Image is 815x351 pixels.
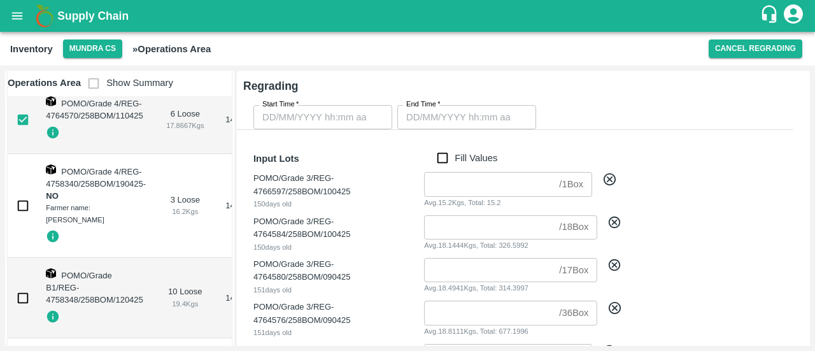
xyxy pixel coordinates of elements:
[57,10,129,22] b: Supply Chain
[455,151,497,165] span: Fill Values
[253,215,419,241] h6: POMO/Grade 3/REG-4764584/258BOM/100425
[46,202,146,226] div: Farmer name: [PERSON_NAME]
[57,7,760,25] a: Supply Chain
[46,271,143,304] span: POMO/Grade B1/REG-4758348/258BOM/120425
[32,3,57,29] img: logo
[406,99,441,110] label: End Time
[253,284,419,296] div: 151 days old
[253,172,419,198] h6: POMO/Grade 3/REG-4766597/258BOM/100425
[166,108,204,132] div: 6 Loose
[46,96,56,106] img: box
[709,39,802,58] button: Cancel Regrading
[243,77,299,95] h6: Regrading
[81,78,173,88] span: Show Summary
[215,258,251,338] td: 148
[253,258,419,284] h6: POMO/Grade 3/REG-4764580/258BOM/090425
[166,206,204,217] div: 16.2 Kgs
[253,327,419,338] div: 151 days old
[253,154,299,164] strong: Input Lots
[253,198,419,210] div: 150 days old
[424,326,597,337] div: Avg. 18.8111 Kgs, Total: 677.1996
[215,154,251,258] td: 141
[262,99,299,110] label: Start Time
[3,1,32,31] button: open drawer
[46,99,143,120] span: POMO/Grade 4/REG-4764570/258BOM/110425
[8,78,81,88] b: Operations Area
[166,120,204,131] div: 17.8667 Kgs
[166,298,204,310] div: 19.4 Kgs
[782,3,805,29] div: account of current user
[253,241,419,253] div: 150 days old
[46,179,146,201] span: -
[424,197,592,208] div: Avg. 15.2 Kgs, Total: 15.2
[46,191,59,201] strong: NO
[46,268,56,278] img: box
[46,167,143,189] span: POMO/Grade 4/REG-4758340/258BOM/190425
[166,194,204,218] div: 3 Loose
[132,44,211,54] b: » Operations Area
[424,240,597,251] div: Avg. 18.1444 Kgs, Total: 326.5992
[46,164,56,175] img: box
[10,44,53,54] b: Inventory
[253,301,419,327] h6: POMO/Grade 3/REG-4764576/258BOM/090425
[397,105,527,129] input: Choose date
[253,105,383,129] input: Choose date
[63,39,122,58] button: Select DC
[424,282,597,294] div: Avg. 18.4941 Kgs, Total: 314.3997
[215,86,251,154] td: 149
[760,4,782,27] div: customer-support
[166,286,204,310] div: 10 Loose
